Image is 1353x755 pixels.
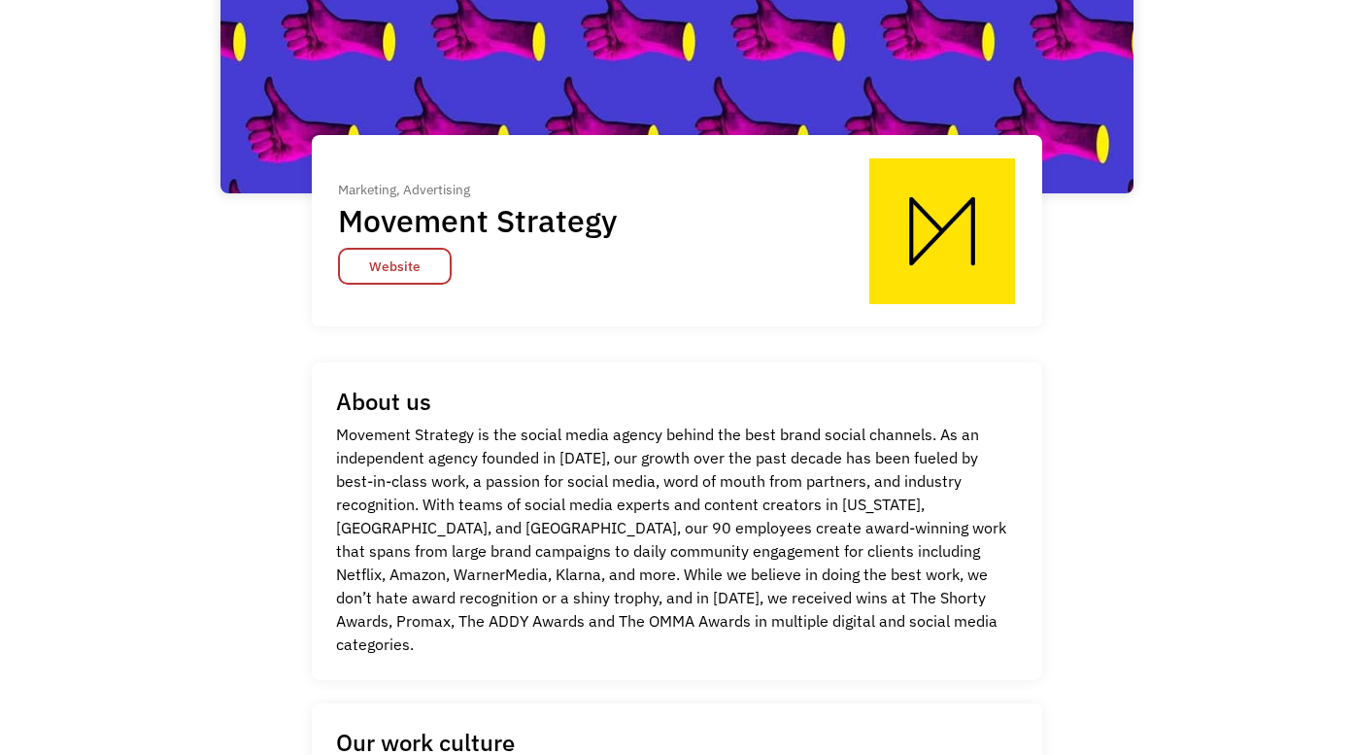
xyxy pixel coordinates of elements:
[338,248,452,285] a: Website
[338,178,630,201] div: Marketing, Advertising
[338,201,617,240] h1: Movement Strategy
[336,387,431,416] h1: About us
[336,423,1018,656] p: Movement Strategy is the social media agency behind the best brand social channels. As an indepen...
